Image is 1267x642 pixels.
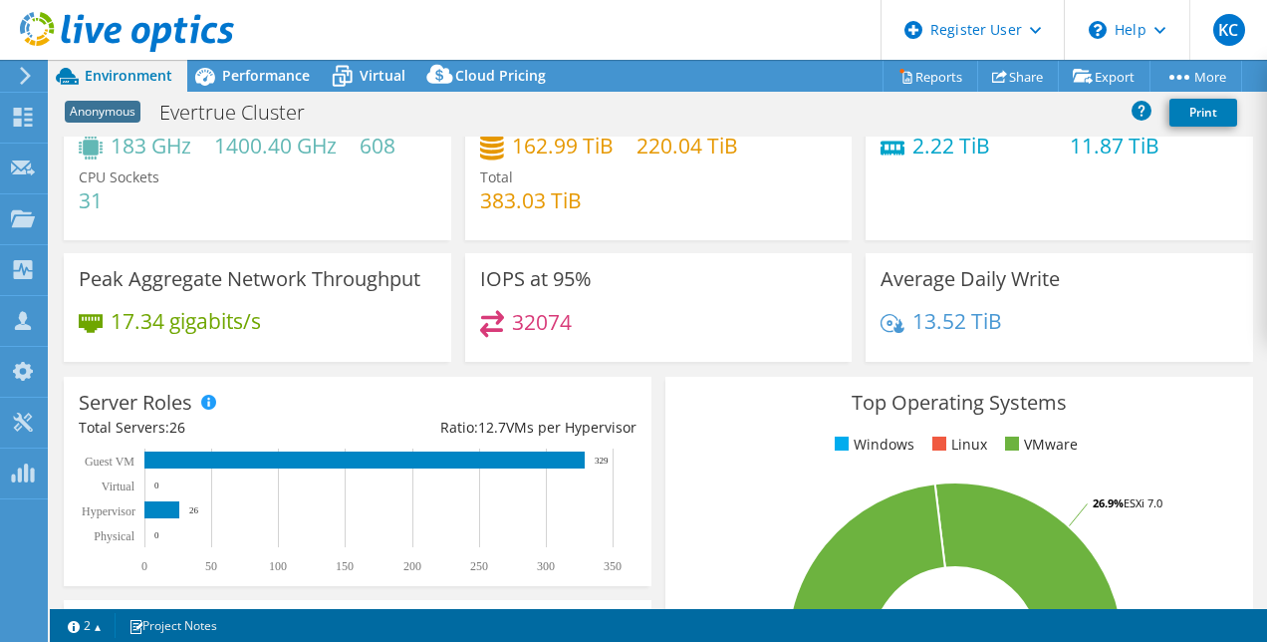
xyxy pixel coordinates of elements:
[85,66,172,85] span: Environment
[115,613,231,638] a: Project Notes
[927,434,987,456] li: Linux
[205,559,217,573] text: 50
[54,613,116,638] a: 2
[1089,21,1107,39] svg: \n
[79,167,159,186] span: CPU Sockets
[102,480,135,493] text: Virtual
[680,392,1238,414] h3: Top Operating Systems
[94,529,134,543] text: Physical
[912,135,1047,157] h4: 2.22 TiB
[1169,99,1237,127] a: Print
[65,101,140,123] span: Anonymous
[82,504,135,518] text: Hypervisor
[883,61,978,92] a: Reports
[455,66,546,85] span: Cloud Pricing
[403,559,421,573] text: 200
[1149,61,1242,92] a: More
[222,66,310,85] span: Performance
[79,189,159,211] h4: 31
[881,268,1060,290] h3: Average Daily Write
[336,559,354,573] text: 150
[150,102,336,124] h1: Evertrue Cluster
[1000,434,1078,456] li: VMware
[214,135,337,157] h4: 1400.40 GHz
[111,135,191,157] h4: 183 GHz
[480,189,582,211] h4: 383.03 TiB
[977,61,1059,92] a: Share
[360,135,397,157] h4: 608
[169,418,185,437] span: 26
[154,530,159,540] text: 0
[912,310,1002,332] h4: 13.52 TiB
[512,311,572,333] h4: 32074
[480,167,513,186] span: Total
[595,456,609,466] text: 329
[79,268,420,290] h3: Peak Aggregate Network Throughput
[470,559,488,573] text: 250
[1213,14,1245,46] span: KC
[1093,495,1124,510] tspan: 26.9%
[1058,61,1150,92] a: Export
[1124,495,1162,510] tspan: ESXi 7.0
[480,268,592,290] h3: IOPS at 95%
[141,559,147,573] text: 0
[79,417,358,439] div: Total Servers:
[830,434,914,456] li: Windows
[360,66,405,85] span: Virtual
[154,481,159,490] text: 0
[85,455,134,469] text: Guest VM
[636,135,738,157] h4: 220.04 TiB
[478,418,506,437] span: 12.7
[358,417,636,439] div: Ratio: VMs per Hypervisor
[512,135,614,157] h4: 162.99 TiB
[604,559,622,573] text: 350
[269,559,287,573] text: 100
[189,505,199,515] text: 26
[537,559,555,573] text: 300
[79,392,192,414] h3: Server Roles
[1070,135,1161,157] h4: 11.87 TiB
[111,310,261,332] h4: 17.34 gigabits/s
